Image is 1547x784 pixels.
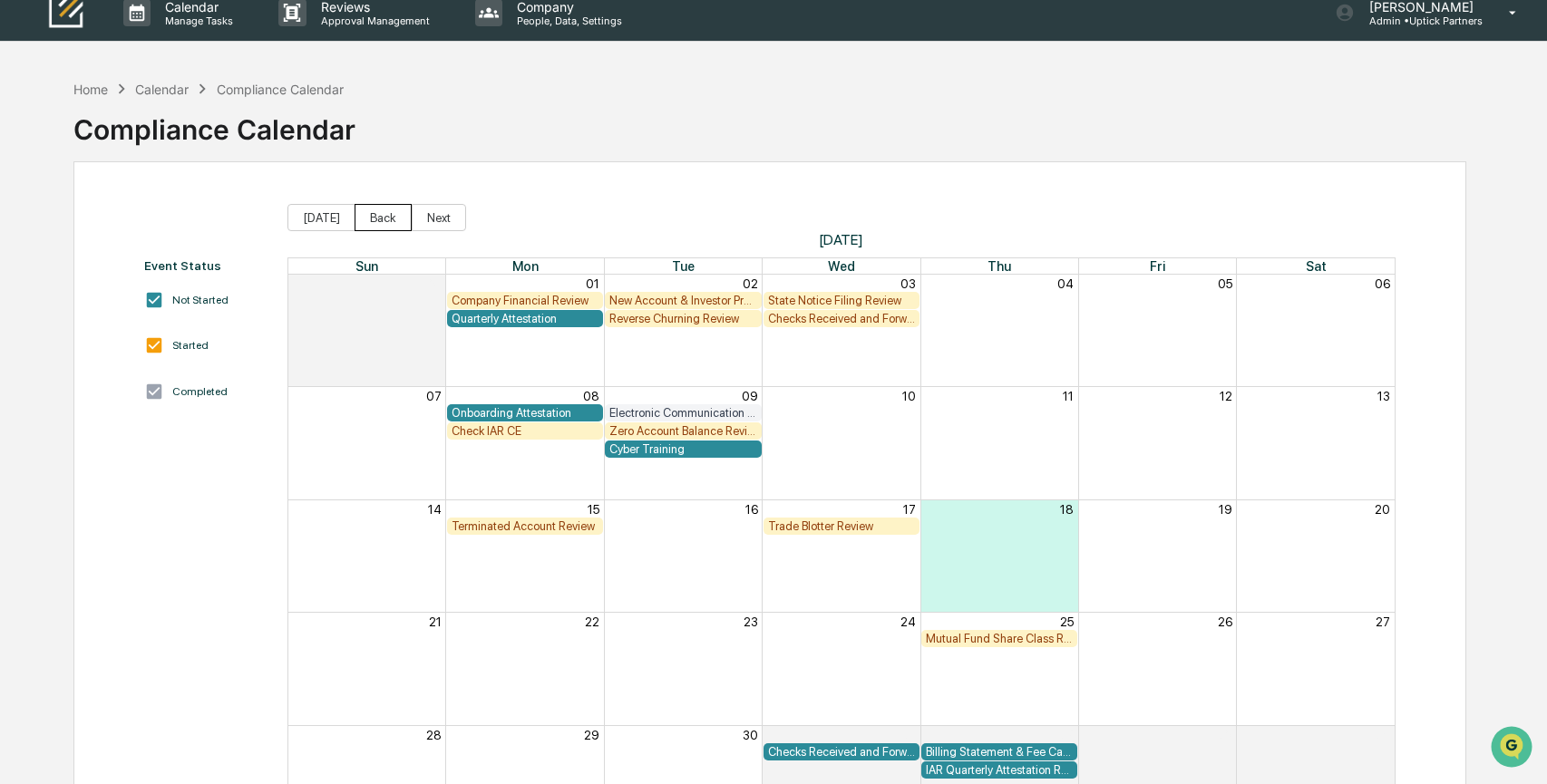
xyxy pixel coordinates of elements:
div: Cyber Training [609,442,756,456]
div: Event Status [144,258,269,273]
a: 🔎Data Lookup [11,256,122,288]
div: Compliance Calendar [217,82,344,97]
div: 🔎 [18,265,33,279]
p: Approval Management [306,15,439,27]
button: 01 [586,276,599,291]
span: Pylon [180,307,219,321]
div: Trade Blotter Review [768,519,915,533]
div: Terminated Account Review [452,519,598,533]
img: 1746055101610-c473b297-6a78-478c-a979-82029cc54cd1 [18,139,51,171]
a: 🖐️Preclearance [11,221,124,254]
button: 09 [742,389,758,403]
div: Calendar [135,82,189,97]
span: Sat [1306,258,1327,274]
div: Onboarding Attestation [452,406,598,420]
div: New Account & Investor Profile Review [609,294,756,307]
span: [DATE] [287,231,1396,248]
span: Thu [988,258,1011,274]
button: 01 [902,728,916,742]
button: 17 [903,502,916,517]
button: 21 [429,615,442,629]
div: Check IAR CE [452,424,598,438]
button: 30 [743,728,758,742]
div: Not Started [172,294,229,306]
button: 27 [1376,615,1390,629]
div: Mutual Fund Share Class Review [926,632,1073,645]
span: Preclearance [36,228,117,247]
div: Reverse Churning Review [609,312,756,325]
a: 🗄️Attestations [124,221,232,254]
p: People, Data, Settings [502,15,631,27]
p: How can we help? [18,38,330,67]
button: Start new chat [308,144,330,166]
button: 29 [584,728,599,742]
div: We're available if you need us! [62,157,229,171]
span: Data Lookup [36,263,114,281]
span: Sun [355,258,378,274]
button: 22 [585,615,599,629]
div: Company Financial Review [452,294,598,307]
div: Quarterly Attestation [452,312,598,325]
button: 16 [745,502,758,517]
span: Tue [672,258,695,274]
span: Attestations [150,228,225,247]
div: Start new chat [62,139,297,157]
button: Back [355,204,412,231]
button: 13 [1377,389,1390,403]
span: Fri [1150,258,1165,274]
div: Compliance Calendar [73,99,355,146]
a: Powered byPylon [128,306,219,321]
button: 11 [1063,389,1074,403]
div: Zero Account Balance Review [609,424,756,438]
button: 15 [588,502,599,517]
button: 26 [1218,615,1232,629]
div: IAR Quarterly Attestation Review [926,763,1073,777]
button: 24 [900,615,916,629]
div: Home [73,82,108,97]
button: 02 [1058,728,1074,742]
button: 03 [900,276,916,291]
button: 12 [1220,389,1232,403]
button: 31 [429,276,442,291]
button: 18 [1060,502,1074,517]
span: Wed [828,258,855,274]
div: Checks Received and Forwarded Log [768,745,915,759]
button: 04 [1057,276,1074,291]
div: State Notice Filing Review [768,294,915,307]
iframe: Open customer support [1489,724,1538,773]
button: 05 [1218,276,1232,291]
button: [DATE] [287,204,355,231]
button: 14 [428,502,442,517]
div: 🖐️ [18,230,33,245]
button: 25 [1060,615,1074,629]
div: Electronic Communication Review [609,406,756,420]
button: 06 [1375,276,1390,291]
div: 🗄️ [131,230,146,245]
p: Admin • Uptick Partners [1355,15,1483,27]
button: 20 [1375,502,1390,517]
div: Started [172,339,209,352]
div: Checks Received and Forwarded Log [768,312,915,325]
button: Next [412,204,466,231]
span: Mon [512,258,539,274]
div: Billing Statement & Fee Calculations Report Review [926,745,1073,759]
button: 03 [1217,728,1232,742]
button: 02 [743,276,758,291]
button: 19 [1219,502,1232,517]
button: 10 [902,389,916,403]
button: 04 [1374,728,1390,742]
button: 23 [744,615,758,629]
button: 28 [426,728,442,742]
div: Completed [172,385,228,398]
p: Manage Tasks [151,15,242,27]
button: 08 [583,389,599,403]
button: 07 [426,389,442,403]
